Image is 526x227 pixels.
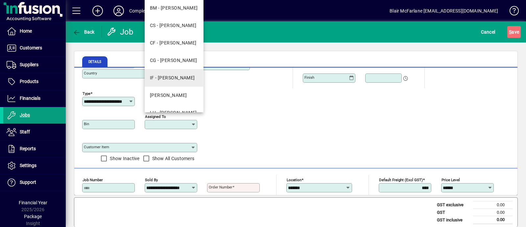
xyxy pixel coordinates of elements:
td: 0.00 [473,209,513,216]
mat-option: JB - Jeff Berkett [145,87,203,104]
div: Complete Water Solutions Limited [129,6,200,16]
div: Blair McFarlane [EMAIL_ADDRESS][DOMAIN_NAME] [390,6,498,16]
span: ave [509,27,519,37]
label: Show Inactive [108,155,139,162]
span: Details [88,60,101,64]
td: GST [434,209,473,216]
span: Package [24,214,42,219]
mat-label: Order number [209,185,232,189]
div: CG - [PERSON_NAME] [150,57,197,64]
span: Cancel [481,27,495,37]
div: IF - [PERSON_NAME] [150,74,195,81]
mat-label: Country [84,71,97,75]
a: Suppliers [3,57,66,73]
mat-option: CG - Crystal Gaiger [145,52,203,69]
a: Support [3,174,66,191]
button: Cancel [479,26,497,38]
td: GST inclusive [434,216,473,224]
span: Home [20,28,32,34]
span: Reports [20,146,36,151]
button: Back [71,26,96,38]
button: Save [507,26,521,38]
mat-label: Price Level [442,178,460,182]
mat-option: IF - Ian Fry [145,69,203,87]
button: Profile [108,5,129,17]
td: 0.00 [473,216,513,224]
a: Settings [3,157,66,174]
a: Staff [3,124,66,140]
mat-label: Assigned to [145,114,166,119]
span: Financials [20,96,40,101]
span: Staff [20,129,30,134]
mat-option: LH - Liam Hendren [145,104,203,122]
span: Financial Year [19,200,47,205]
a: Home [3,23,66,40]
mat-option: CF - Clint Fry [145,34,203,52]
label: Show All Customers [151,155,195,162]
mat-label: Type [83,91,90,96]
mat-label: Customer Item [84,145,109,149]
mat-label: Job number [83,178,103,182]
mat-label: Finish [304,75,314,80]
span: Jobs [20,112,30,118]
span: Suppliers [20,62,38,67]
a: Customers [3,40,66,56]
div: CS - [PERSON_NAME] [150,22,197,29]
div: Job [107,27,135,37]
td: 0.00 [473,201,513,209]
div: LH - [PERSON_NAME] [150,109,197,116]
div: BM - [PERSON_NAME] [150,5,198,12]
div: CF - [PERSON_NAME] [150,40,197,46]
span: Customers [20,45,42,50]
span: Settings [20,163,36,168]
span: Back [73,29,95,35]
td: GST exclusive [434,201,473,209]
button: Add [87,5,108,17]
a: Reports [3,141,66,157]
a: Financials [3,90,66,107]
app-page-header-button: Back [66,26,102,38]
mat-label: Sold by [145,178,158,182]
mat-label: Default Freight (excl GST) [379,178,423,182]
mat-option: CS - Carl Sladen [145,17,203,34]
a: Products [3,73,66,90]
span: S [509,29,512,35]
div: [PERSON_NAME] [150,92,187,99]
span: Products [20,79,38,84]
mat-label: Bin [84,122,89,126]
a: Knowledge Base [505,1,518,23]
span: Support [20,180,36,185]
mat-label: Location [287,178,301,182]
